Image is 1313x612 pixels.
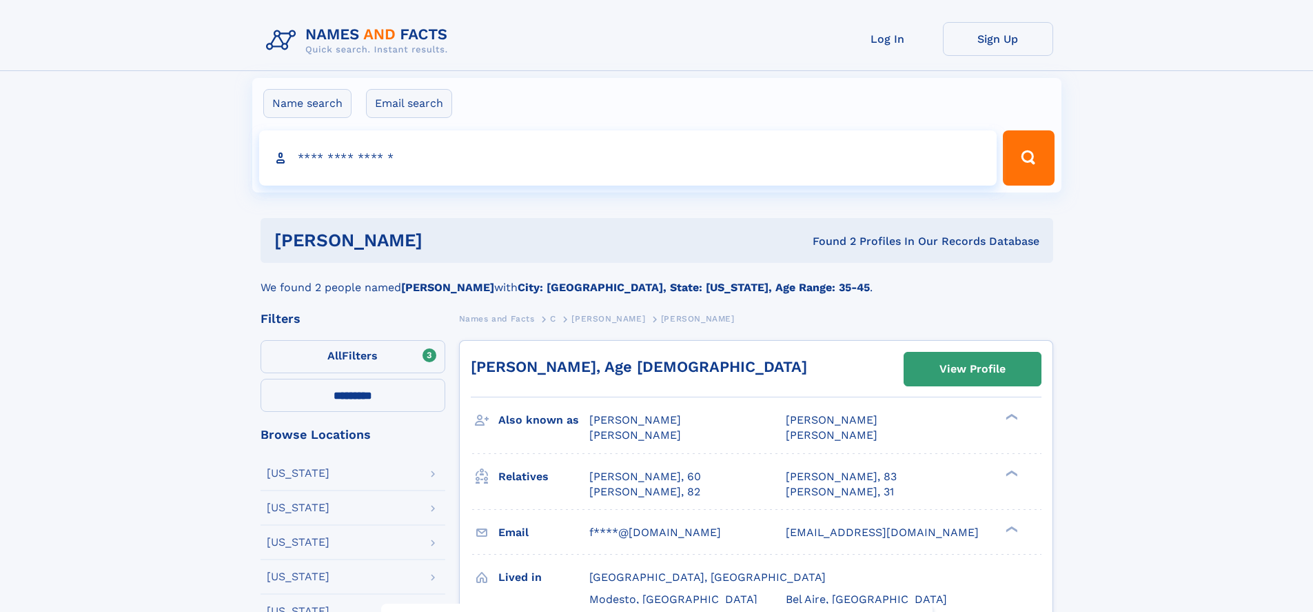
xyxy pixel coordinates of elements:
span: [PERSON_NAME] [786,428,877,442]
div: [US_STATE] [267,571,329,582]
a: Names and Facts [459,310,535,327]
b: City: [GEOGRAPHIC_DATA], State: [US_STATE], Age Range: 35-45 [518,281,870,294]
span: [PERSON_NAME] [589,428,681,442]
a: Sign Up [943,22,1053,56]
a: [PERSON_NAME], 83 [786,469,897,484]
h3: Email [498,521,589,544]
a: C [550,310,556,327]
a: Log In [833,22,943,56]
div: We found 2 people named with . [261,263,1053,296]
b: [PERSON_NAME] [401,281,494,294]
span: [PERSON_NAME] [589,413,681,426]
div: [US_STATE] [267,502,329,513]
h3: Also known as [498,408,589,432]
div: Found 2 Profiles In Our Records Database [618,234,1039,249]
div: ❯ [1002,468,1019,477]
a: [PERSON_NAME], 82 [589,484,700,500]
button: Search Button [1003,130,1054,186]
label: Name search [263,89,352,118]
span: [GEOGRAPHIC_DATA], [GEOGRAPHIC_DATA] [589,571,826,584]
span: [PERSON_NAME] [786,413,877,426]
div: Filters [261,313,445,325]
span: [EMAIL_ADDRESS][DOMAIN_NAME] [786,526,979,539]
a: [PERSON_NAME], 60 [589,469,701,484]
div: ❯ [1002,413,1019,422]
span: [PERSON_NAME] [571,314,645,324]
span: C [550,314,556,324]
div: [US_STATE] [267,468,329,479]
a: View Profile [904,353,1041,386]
div: View Profile [939,353,1006,385]
img: Logo Names and Facts [261,22,459,59]
input: search input [259,130,997,186]
div: ❯ [1002,524,1019,533]
label: Email search [366,89,452,118]
span: [PERSON_NAME] [661,314,735,324]
label: Filters [261,340,445,373]
span: All [327,349,342,362]
a: [PERSON_NAME] [571,310,645,327]
h3: Relatives [498,465,589,488]
span: Bel Aire, [GEOGRAPHIC_DATA] [786,593,947,606]
span: Modesto, [GEOGRAPHIC_DATA] [589,593,757,606]
a: [PERSON_NAME], 31 [786,484,894,500]
div: Browse Locations [261,428,445,441]
h1: [PERSON_NAME] [274,232,618,249]
h3: Lived in [498,566,589,589]
a: [PERSON_NAME], Age [DEMOGRAPHIC_DATA] [471,358,807,375]
div: [US_STATE] [267,537,329,548]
